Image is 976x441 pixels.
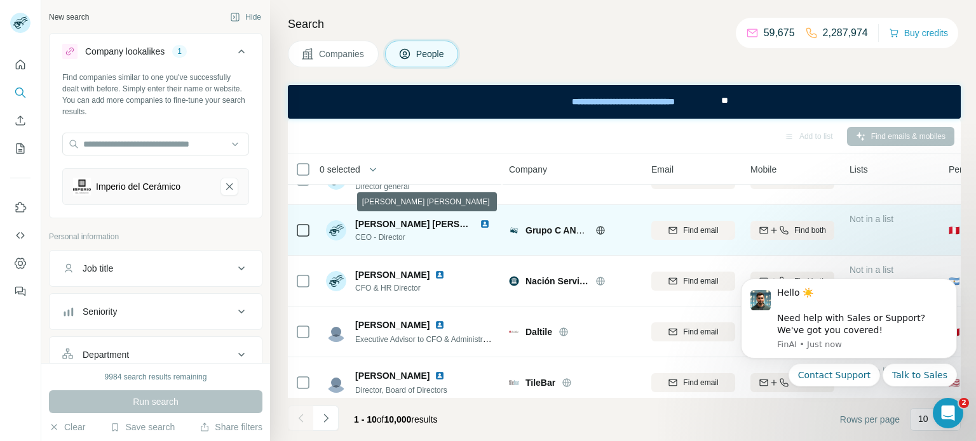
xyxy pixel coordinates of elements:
[83,305,117,318] div: Seniority
[683,326,718,338] span: Find email
[750,163,776,176] span: Mobile
[320,163,360,176] span: 0 selected
[435,320,445,330] img: LinkedIn logo
[933,398,963,428] iframe: Intercom live chat
[384,414,412,425] span: 10,000
[355,386,447,395] span: Director, Board of Directors
[435,371,445,381] img: LinkedIn logo
[172,46,187,57] div: 1
[50,36,262,72] button: Company lookalikes1
[10,252,30,275] button: Dashboard
[49,231,262,242] p: Personal information
[355,282,450,294] span: CFO & HR Director
[50,339,262,370] button: Department
[354,414,377,425] span: 1 - 10
[83,348,129,361] div: Department
[49,421,85,433] button: Clear
[313,405,339,431] button: Navigate to next page
[651,163,674,176] span: Email
[750,221,834,240] button: Find both
[73,178,91,195] img: Imperio del Cerámico-logo
[355,181,450,192] span: Director general
[50,296,262,327] button: Seniority
[377,414,384,425] span: of
[326,372,346,393] img: Avatar
[509,276,519,286] img: Logo of Nación Servicios
[326,220,346,240] img: Avatar
[651,221,735,240] button: Find email
[435,270,445,280] img: LinkedIn logo
[355,219,507,229] span: [PERSON_NAME] [PERSON_NAME]
[764,25,795,41] p: 59,675
[683,275,718,287] span: Find email
[355,232,495,243] span: CEO - Director
[959,398,969,408] span: 2
[509,225,519,235] img: Logo of Grupo C AND F Ingeniería y Servicios
[480,219,490,229] img: LinkedIn logo
[85,45,165,58] div: Company lookalikes
[355,319,430,331] span: [PERSON_NAME]
[10,137,30,160] button: My lists
[200,421,262,433] button: Share filters
[823,25,868,41] p: 2,287,974
[50,253,262,284] button: Job title
[288,15,961,33] h4: Search
[525,376,555,389] span: TileBar
[10,224,30,247] button: Use Surfe API
[354,414,438,425] span: results
[288,85,961,119] iframe: Banner
[10,53,30,76] button: Quick start
[525,275,589,287] span: Nación Servicios
[62,72,249,117] div: Find companies similar to one you've successfully dealt with before. Simply enter their name or w...
[651,373,735,392] button: Find email
[221,8,270,27] button: Hide
[889,24,948,42] button: Buy credits
[326,322,346,342] img: Avatar
[794,225,826,236] span: Find both
[416,48,445,60] span: People
[96,180,180,193] div: Imperio del Cerámico
[509,163,547,176] span: Company
[525,225,684,235] span: Grupo C AND F Ingeniería y Servicios
[722,263,976,435] iframe: Intercom notifications message
[651,322,735,341] button: Find email
[319,48,365,60] span: Companies
[850,163,868,176] span: Lists
[83,262,113,275] div: Job title
[110,421,175,433] button: Save search
[683,225,718,236] span: Find email
[509,327,519,337] img: Logo of Daltile
[49,11,89,23] div: New search
[326,271,346,291] img: Avatar
[10,81,30,104] button: Search
[355,268,430,281] span: [PERSON_NAME]
[355,369,430,382] span: [PERSON_NAME]
[10,280,30,303] button: Feedback
[105,371,207,383] div: 9984 search results remaining
[850,214,893,224] span: Not in a list
[355,334,527,344] span: Executive Advisor to CFO & Administrative Director
[525,326,552,338] span: Daltile
[949,224,959,237] span: 🇵🇪
[651,272,735,291] button: Find email
[220,178,238,195] button: Imperio del Cerámico-remove-button
[10,196,30,219] button: Use Surfe on LinkedIn
[683,377,718,388] span: Find email
[10,109,30,132] button: Enrich CSV
[509,378,519,388] img: Logo of TileBar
